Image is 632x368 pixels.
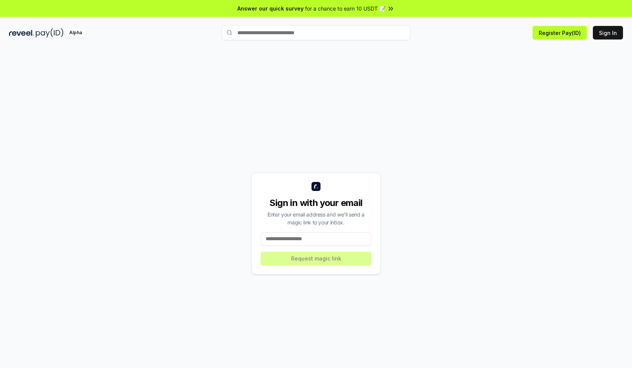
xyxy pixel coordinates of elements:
span: for a chance to earn 10 USDT 📝 [305,5,386,12]
span: Answer our quick survey [237,5,304,12]
div: Enter your email address and we’ll send a magic link to your inbox. [261,211,371,226]
div: Sign in with your email [261,197,371,209]
div: Alpha [65,28,86,38]
button: Sign In [593,26,623,39]
button: Register Pay(ID) [533,26,587,39]
img: logo_small [311,182,321,191]
img: reveel_dark [9,28,34,38]
img: pay_id [36,28,64,38]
